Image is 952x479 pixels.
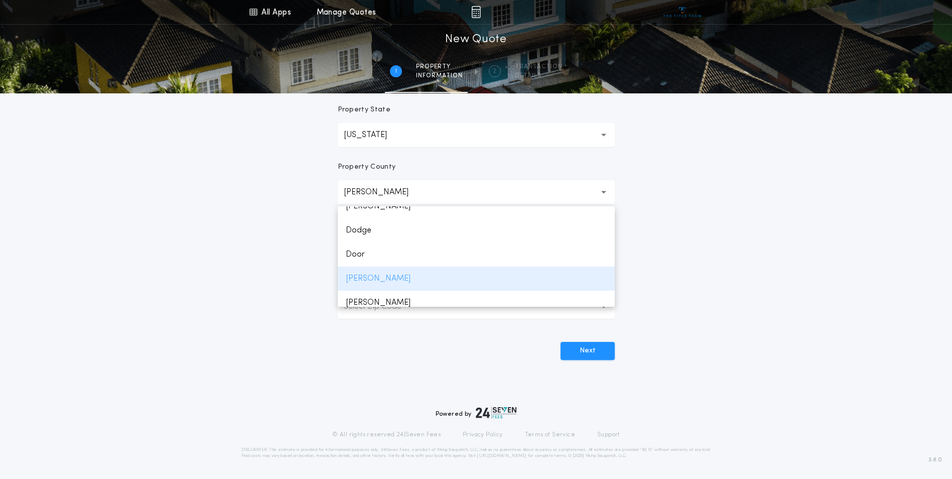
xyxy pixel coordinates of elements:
[525,431,575,439] a: Terms of Service
[395,67,397,75] h2: 1
[338,218,615,243] p: Dodge
[416,63,463,71] span: Property
[338,267,615,291] p: [PERSON_NAME]
[597,431,620,439] a: Support
[338,194,615,218] p: [PERSON_NAME]
[663,7,701,17] img: vs-icon
[477,454,526,458] a: [URL][DOMAIN_NAME]
[344,186,425,198] p: [PERSON_NAME]
[338,206,615,307] ul: [PERSON_NAME]
[338,162,396,172] p: Property County
[416,72,463,80] span: information
[445,32,506,48] h1: New Quote
[561,342,615,360] button: Next
[338,180,615,204] button: [PERSON_NAME]
[471,6,481,18] img: img
[338,123,615,147] button: [US_STATE]
[515,63,563,71] span: Transaction
[241,447,711,459] p: DISCLAIMER: This estimate is provided for informational purposes only. 24|Seven Fees, a product o...
[928,455,942,464] span: 3.8.0
[493,67,496,75] h2: 2
[515,72,563,80] span: details
[436,407,517,419] div: Powered by
[338,105,390,115] p: Property State
[463,431,503,439] a: Privacy Policy
[476,407,517,419] img: logo
[332,431,441,439] p: © All rights reserved. 24|Seven Fees
[338,243,615,267] p: Door
[338,291,615,315] p: [PERSON_NAME]
[338,295,615,319] button: Select Zip Code
[344,129,403,141] p: [US_STATE]
[344,301,418,313] p: Select Zip Code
